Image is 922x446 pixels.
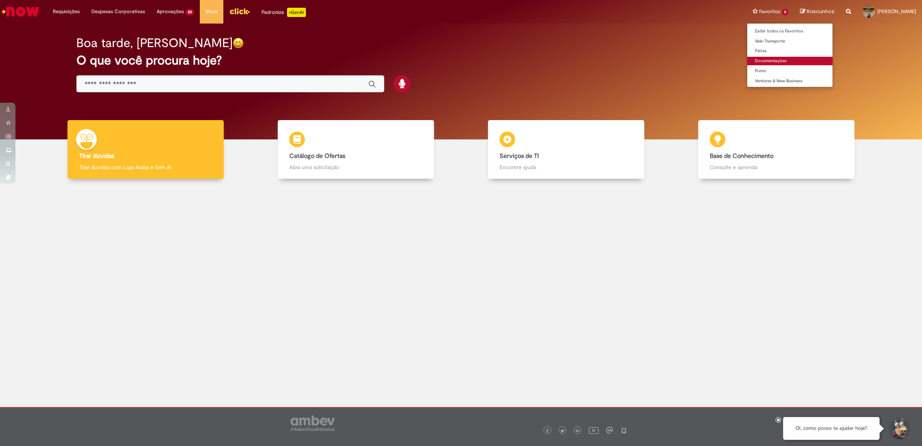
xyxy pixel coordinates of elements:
[887,417,910,440] button: Iniciar Conversa de Suporte
[233,37,244,49] img: happy-face.png
[287,8,306,17] p: +GenAi
[800,8,834,15] a: Rascunhos
[747,67,833,75] a: Ponto
[76,54,845,67] h2: O que você procura hoje?
[671,120,881,179] a: Base de Conhecimento Consulte e aprenda
[1,4,41,19] img: ServiceNow
[79,152,114,160] b: Tirar dúvidas
[186,9,194,15] span: 28
[289,163,422,171] p: Abra uma solicitação
[500,152,539,160] b: Serviços de TI
[157,8,184,15] span: Aprovações
[41,120,251,179] a: Tirar dúvidas Tirar dúvidas com Lupi Assist e Gen Ai
[461,120,671,179] a: Serviços de TI Encontre ajuda
[289,152,345,160] b: Catálogo de Ofertas
[229,5,250,17] img: click_logo_yellow_360x200.png
[576,429,580,433] img: logo_footer_linkedin.png
[747,27,833,36] a: Exibir todos os Favoritos
[747,23,833,87] ul: Favoritos
[53,8,80,15] span: Requisições
[606,427,613,434] img: logo_footer_workplace.png
[76,36,233,50] h2: Boa tarde, [PERSON_NAME]
[290,415,335,431] img: logo_footer_ambev_rotulo_gray.png
[561,429,564,433] img: logo_footer_twitter.png
[545,429,549,433] img: logo_footer_facebook.png
[500,163,632,171] p: Encontre ajuda
[747,57,833,65] a: Documentações
[747,37,833,46] a: Vale-Transporte
[620,427,627,434] img: logo_footer_naosei.png
[877,8,916,15] span: [PERSON_NAME]
[807,8,834,15] span: Rascunhos
[710,152,773,160] b: Base de Conhecimento
[589,425,599,435] img: logo_footer_youtube.png
[747,77,833,85] a: Ventures & New Business
[91,8,145,15] span: Despesas Corporativas
[759,8,780,15] span: Favoritos
[782,9,789,15] span: 5
[262,8,306,17] div: Padroniza
[710,163,843,171] p: Consulte e aprenda
[79,163,212,171] p: Tirar dúvidas com Lupi Assist e Gen Ai
[783,417,880,440] div: Oi, como posso te ajudar hoje?
[251,120,461,179] a: Catálogo de Ofertas Abra uma solicitação
[747,47,833,55] a: Férias
[206,8,218,15] span: More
